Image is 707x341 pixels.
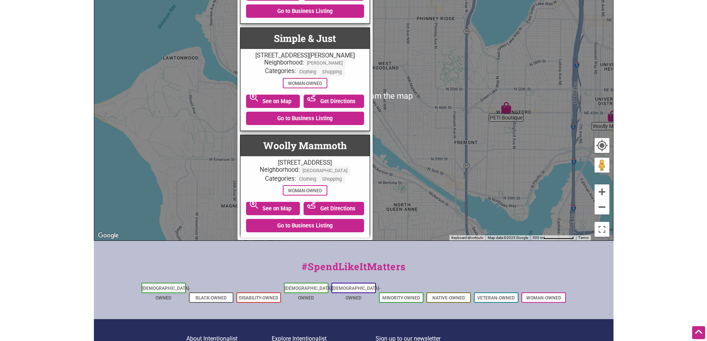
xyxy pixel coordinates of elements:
button: Toggle fullscreen view [594,221,610,237]
div: PETI Boutique [498,99,515,116]
button: Zoom in [595,184,609,199]
button: Your Location [595,138,609,153]
a: Go to Business Listing [246,112,364,125]
span: 500 m [533,236,543,240]
a: See on Map [246,95,300,108]
a: Veteran-Owned [477,295,515,301]
a: Open this area in Google Maps (opens a new window) [96,231,121,240]
span: [GEOGRAPHIC_DATA] [300,166,350,175]
span: Shopping [319,175,345,184]
div: Neighborhood: [244,166,366,175]
a: Native-Owned [432,295,465,301]
span: [PERSON_NAME] [304,59,346,68]
a: Woolly Mammoth [263,139,347,152]
button: Drag Pegman onto the map to open Street View [595,158,609,173]
span: Woman-Owned [283,185,327,196]
a: See on Map [246,202,300,215]
a: Terms [578,236,589,240]
a: Go to Business Listing [246,219,364,232]
a: [DEMOGRAPHIC_DATA]-Owned [332,286,380,301]
a: Go to Business Listing [246,4,364,18]
button: Keyboard shortcuts [451,235,483,240]
div: Categories: [244,68,366,76]
a: [DEMOGRAPHIC_DATA]-Owned [285,286,333,301]
span: Map data ©2025 Google [488,236,528,240]
span: Clothing [296,68,319,76]
a: [DEMOGRAPHIC_DATA]-Owned [142,286,190,301]
a: Simple & Just [274,32,336,45]
div: Neighborhood: [244,59,366,68]
span: Clothing [296,175,319,184]
div: #SpendLikeItMatters [94,259,613,281]
div: Scroll Back to Top [692,326,705,339]
div: Categories: [244,175,366,184]
a: Woman-Owned [526,295,561,301]
button: Map Scale: 500 m per 78 pixels [530,235,576,240]
a: Black-Owned [196,295,227,301]
div: Woolly Mammoth [604,108,621,125]
span: Shopping [319,68,345,76]
a: Get Directions [304,95,364,108]
img: Google [96,231,121,240]
a: Get Directions [304,202,364,215]
a: Disability-Owned [239,295,278,301]
div: [STREET_ADDRESS][PERSON_NAME] [244,52,366,59]
a: Minority-Owned [382,295,420,301]
span: Woman-Owned [283,78,327,88]
div: [STREET_ADDRESS] [244,159,366,166]
button: Zoom out [595,200,609,214]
